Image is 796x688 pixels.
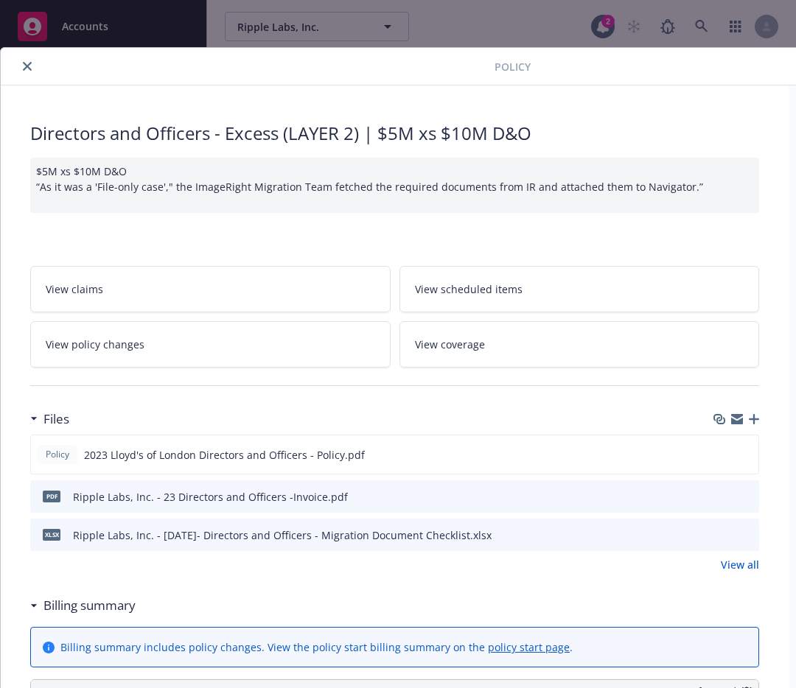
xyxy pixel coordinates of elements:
span: View scheduled items [415,281,523,297]
span: View claims [46,281,103,297]
div: Billing summary [30,596,136,615]
a: View all [721,557,759,572]
a: View scheduled items [399,266,760,312]
div: Ripple Labs, Inc. - [DATE]- Directors and Officers - Migration Document Checklist.xlsx [73,527,492,543]
h3: Billing summary [43,596,136,615]
h3: Files [43,410,69,429]
span: Policy [43,448,72,461]
button: preview file [739,447,753,463]
span: 2023 Lloyd's of London Directors and Officers - Policy.pdf [84,447,365,463]
a: View coverage [399,321,760,368]
a: View policy changes [30,321,391,368]
div: Billing summary includes policy changes. View the policy start billing summary on the . [60,639,573,655]
button: download file [716,527,728,543]
div: Files [30,410,69,429]
span: View policy changes [46,337,144,352]
a: policy start page [488,640,570,654]
button: download file [716,447,727,463]
span: xlsx [43,529,60,540]
button: preview file [740,527,753,543]
div: Directors and Officers - Excess (LAYER 2) | $5M xs $10M D&O [30,121,759,146]
button: download file [716,489,728,505]
button: close [18,57,36,75]
span: View coverage [415,337,485,352]
div: $5M xs $10M D&O “As it was a 'File-only case'," the ImageRight Migration Team fetched the require... [30,158,759,213]
span: Policy [495,59,531,74]
span: pdf [43,491,60,502]
button: preview file [740,489,753,505]
a: View claims [30,266,391,312]
div: Ripple Labs, Inc. - 23 Directors and Officers -Invoice.pdf [73,489,348,505]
